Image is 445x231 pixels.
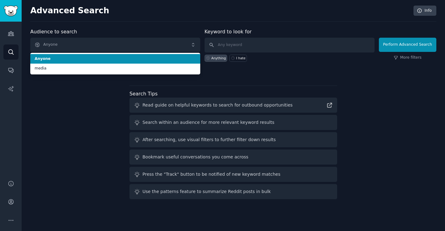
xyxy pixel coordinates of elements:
[4,6,18,16] img: GummySearch logo
[142,154,248,160] div: Bookmark useful conversations you come across
[379,38,436,52] button: Perform Advanced Search
[142,188,271,195] div: Use the patterns feature to summarize Reddit posts in bulk
[30,38,200,52] button: Anyone
[30,29,77,35] label: Audience to search
[394,55,422,61] a: More filters
[142,171,280,178] div: Press the "Track" button to be notified of new keyword matches
[236,56,245,60] div: I hate
[142,119,274,126] div: Search within an audience for more relevant keyword results
[35,66,196,71] span: media
[142,102,293,108] div: Read guide on helpful keywords to search for outbound opportunities
[211,56,226,60] div: Anything
[413,6,436,16] a: Info
[30,53,200,74] ul: Anyone
[35,56,196,62] span: Anyone
[142,136,276,143] div: After searching, use visual filters to further filter down results
[205,29,252,35] label: Keyword to look for
[30,6,410,16] h2: Advanced Search
[205,38,375,52] input: Any keyword
[129,91,158,97] label: Search Tips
